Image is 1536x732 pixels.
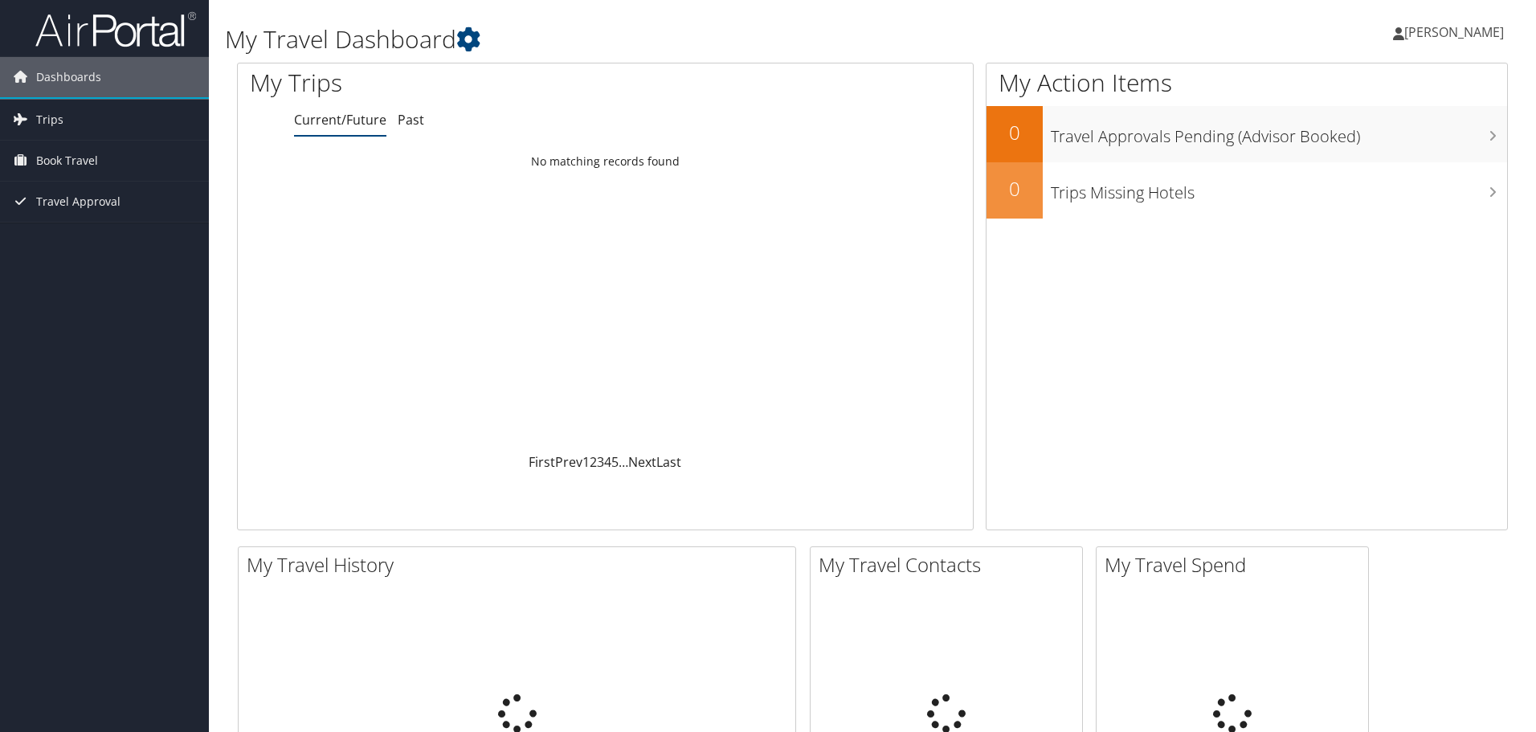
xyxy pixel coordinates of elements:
h2: My Travel History [247,551,795,579]
span: Travel Approval [36,182,121,222]
h1: My Action Items [987,66,1507,100]
a: 4 [604,453,611,471]
h3: Trips Missing Hotels [1051,174,1507,204]
span: … [619,453,628,471]
a: 5 [611,453,619,471]
td: No matching records found [238,147,973,176]
h2: My Travel Spend [1105,551,1368,579]
span: [PERSON_NAME] [1404,23,1504,41]
a: First [529,453,555,471]
h3: Travel Approvals Pending (Advisor Booked) [1051,117,1507,148]
span: Trips [36,100,63,140]
h2: 0 [987,119,1043,146]
a: [PERSON_NAME] [1393,8,1520,56]
a: 0Travel Approvals Pending (Advisor Booked) [987,106,1507,162]
a: 2 [590,453,597,471]
h1: My Travel Dashboard [225,22,1089,56]
a: Next [628,453,656,471]
a: Last [656,453,681,471]
span: Book Travel [36,141,98,181]
a: 0Trips Missing Hotels [987,162,1507,219]
a: Prev [555,453,582,471]
a: 3 [597,453,604,471]
img: airportal-logo.png [35,10,196,48]
h1: My Trips [250,66,655,100]
h2: My Travel Contacts [819,551,1082,579]
a: 1 [582,453,590,471]
a: Current/Future [294,111,386,129]
h2: 0 [987,175,1043,202]
a: Past [398,111,424,129]
span: Dashboards [36,57,101,97]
